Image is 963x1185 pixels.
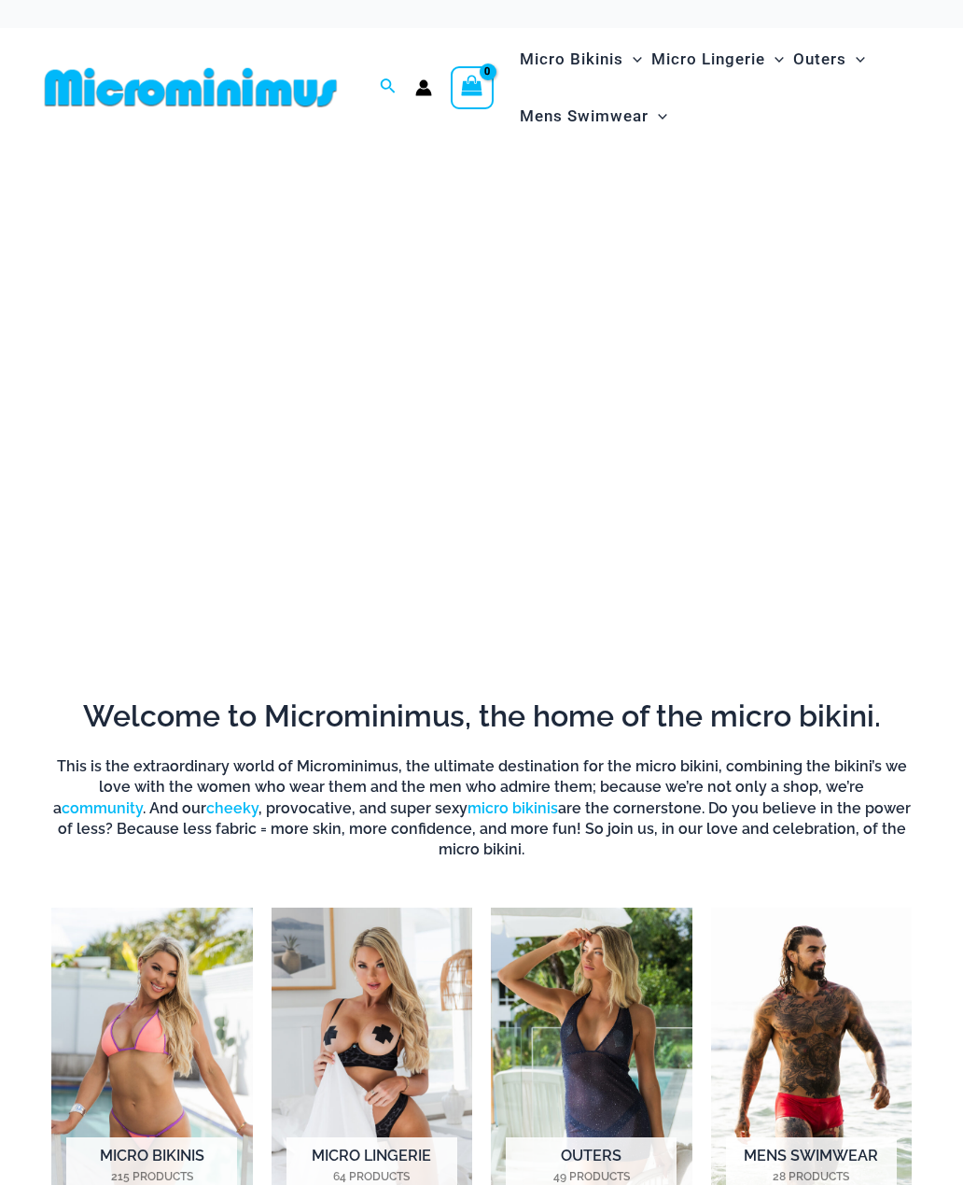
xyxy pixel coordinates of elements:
[515,88,672,145] a: Mens SwimwearMenu ToggleMenu Toggle
[789,31,870,88] a: OutersMenu ToggleMenu Toggle
[37,66,344,108] img: MM SHOP LOGO FLAT
[647,31,789,88] a: Micro LingerieMenu ToggleMenu Toggle
[520,35,623,83] span: Micro Bikinis
[520,92,649,140] span: Mens Swimwear
[651,35,765,83] span: Micro Lingerie
[512,28,926,148] nav: Site Navigation
[51,756,912,861] h6: This is the extraordinary world of Microminimus, the ultimate destination for the micro bikini, c...
[623,35,642,83] span: Menu Toggle
[649,92,667,140] span: Menu Toggle
[846,35,865,83] span: Menu Toggle
[793,35,846,83] span: Outers
[206,799,258,817] a: cheeky
[451,66,494,109] a: View Shopping Cart, empty
[765,35,784,83] span: Menu Toggle
[286,1168,457,1185] mark: 64 Products
[506,1168,677,1185] mark: 49 Products
[726,1168,897,1185] mark: 28 Products
[66,1168,237,1185] mark: 215 Products
[62,799,143,817] a: community
[380,76,397,99] a: Search icon link
[51,697,912,736] h2: Welcome to Microminimus, the home of the micro bikini.
[415,79,432,96] a: Account icon link
[515,31,647,88] a: Micro BikinisMenu ToggleMenu Toggle
[468,799,558,817] a: micro bikinis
